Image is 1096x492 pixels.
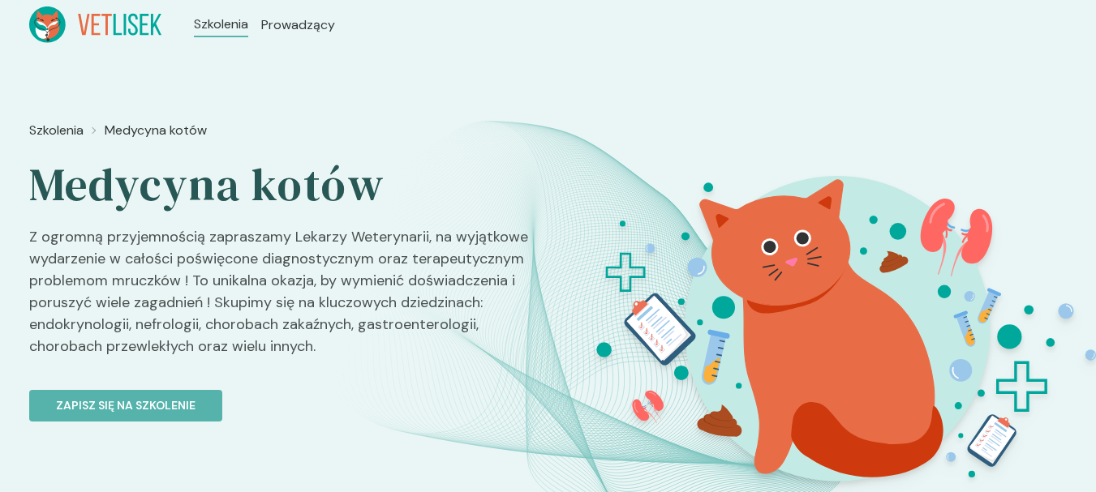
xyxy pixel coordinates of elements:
h2: Medycyna kotów [29,156,535,213]
a: Medycyna kotów [105,121,207,140]
a: Szkolenia [194,15,248,34]
p: Z ogromną przyjemnością zapraszamy Lekarzy Weterynarii, na wyjątkowe wydarzenie w całości poświęc... [29,226,535,370]
a: Szkolenia [29,121,84,140]
p: Zapisz się na szkolenie [56,397,196,414]
a: Zapisz się na szkolenie [29,370,535,421]
button: Zapisz się na szkolenie [29,390,222,421]
a: Prowadzący [261,15,335,35]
